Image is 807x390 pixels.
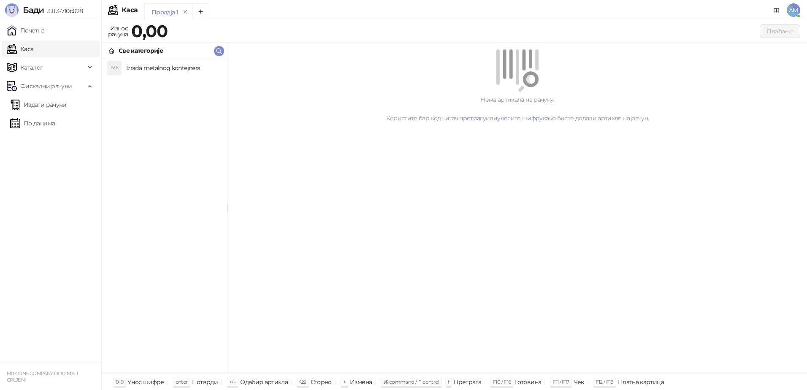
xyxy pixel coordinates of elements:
[116,379,123,385] span: 0-9
[192,376,218,387] div: Потврди
[102,59,227,374] div: grid
[229,379,236,385] span: ↑/↓
[20,78,72,95] span: Фискални рачуни
[760,24,800,38] button: Плаћање
[343,379,346,385] span: +
[7,22,45,39] a: Почетна
[44,7,83,15] span: 3.11.3-710c028
[23,5,44,15] span: Бади
[7,41,33,57] a: Каса
[106,23,130,40] div: Износ рачуна
[122,7,138,14] div: Каса
[311,376,332,387] div: Сторно
[770,3,783,17] a: Документација
[20,59,43,76] span: Каталог
[448,379,449,385] span: f
[108,61,121,75] div: IMK
[10,115,55,132] a: По данима
[618,376,664,387] div: Платна картица
[574,376,584,387] div: Чек
[299,379,306,385] span: ⌫
[127,376,164,387] div: Унос шифре
[383,379,439,385] span: ⌘ command / ⌃ control
[497,114,543,122] a: унесите шифру
[515,376,541,387] div: Готовина
[126,61,221,75] h4: Izrada metalnog kontejnera
[787,3,800,17] span: AM
[596,379,614,385] span: F12 / F18
[119,46,163,55] div: Све категорије
[131,21,168,41] strong: 0,00
[10,96,67,113] a: Издати рачуни
[180,8,191,16] button: remove
[453,376,481,387] div: Претрага
[5,3,19,17] img: Logo
[176,379,188,385] span: enter
[238,95,797,123] div: Нема артикала на рачуну. Користите бар код читач, или како бисте додали артикле на рачун.
[7,371,79,383] small: MILCONS COMPANY DOO MALI CRLJENI
[192,3,209,20] button: Add tab
[552,379,569,385] span: F11 / F17
[459,114,486,122] a: претрагу
[152,8,178,17] div: Продаја 1
[240,376,288,387] div: Одабир артикла
[493,379,511,385] span: F10 / F16
[350,376,372,387] div: Измена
